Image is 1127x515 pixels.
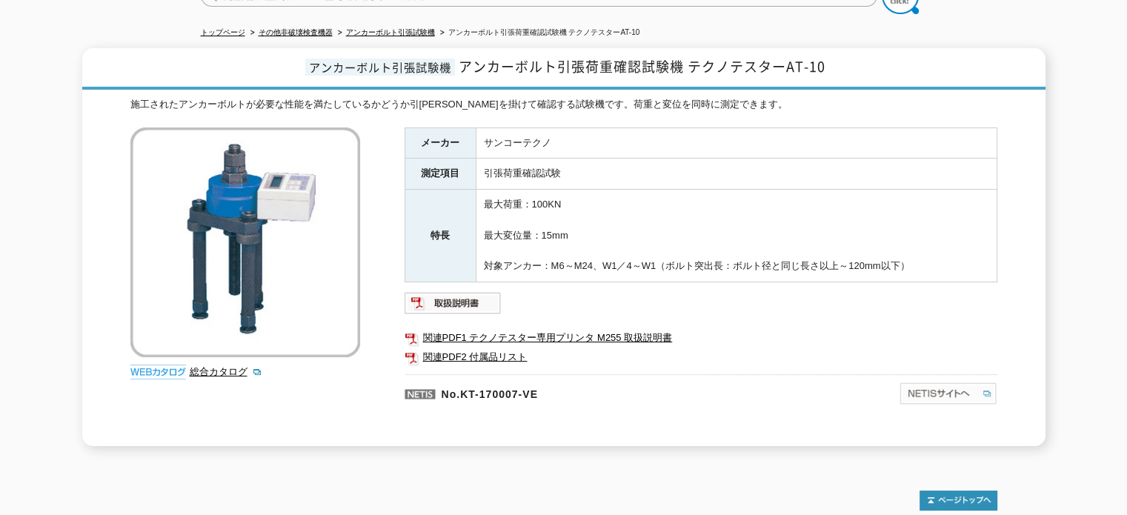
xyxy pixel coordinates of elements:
img: webカタログ [130,365,186,379]
td: 最大荷重：100KN 最大変位量：15mm 対象アンカー：M6～M24、W1／4～W1（ボルト突出長：ボルト径と同じ長さ以上～120mm以下） [476,190,997,282]
a: 関連PDF2 付属品リスト [405,348,997,367]
a: アンカーボルト引張試験機 [346,28,435,36]
a: その他非破壊検査機器 [259,28,333,36]
img: トップページへ [920,491,997,511]
div: 施工されたアンカーボルトが必要な性能を満たしているかどうか引[PERSON_NAME]を掛けて確認する試験機です。荷重と変位を同時に測定できます。 [130,97,997,113]
a: トップページ [201,28,245,36]
td: 引張荷重確認試験 [476,159,997,190]
img: アンカーボルト引張荷重確認試験機 テクノテスターAT-10 [130,127,360,357]
a: 総合カタログ [190,366,262,377]
li: アンカーボルト引張荷重確認試験機 テクノテスターAT-10 [437,25,640,41]
a: 関連PDF1 テクノテスター専用プリンタ M255 取扱説明書 [405,328,997,348]
p: No.KT-170007-VE [405,374,756,410]
th: 測定項目 [405,159,476,190]
a: 取扱説明書 [405,301,502,312]
span: アンカーボルト引張荷重確認試験機 テクノテスターAT-10 [459,56,825,76]
th: メーカー [405,127,476,159]
td: サンコーテクノ [476,127,997,159]
span: アンカーボルト引張試験機 [305,59,455,76]
img: NETISサイトへ [899,382,997,405]
th: 特長 [405,190,476,282]
img: 取扱説明書 [405,291,502,315]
